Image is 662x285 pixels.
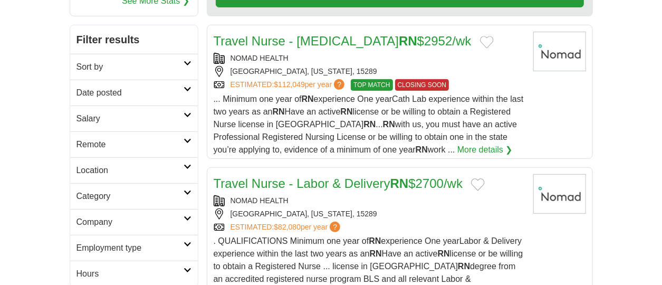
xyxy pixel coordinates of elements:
a: NOMAD HEALTH [231,196,289,205]
strong: RN [416,145,428,154]
h2: Salary [76,112,184,125]
span: ? [334,79,344,90]
span: ? [330,222,340,232]
img: Nomad Health logo [533,32,586,71]
h2: Sort by [76,61,184,73]
a: More details ❯ [457,144,513,156]
span: $112,049 [274,80,304,89]
a: Location [70,157,198,183]
h2: Date posted [76,87,184,99]
h2: Category [76,190,184,203]
span: ... Minimum one year of experience One yearCath Lab experience within the last two years as an Ha... [214,94,524,154]
strong: RN [341,107,353,116]
a: Company [70,209,198,235]
a: Sort by [70,54,198,80]
strong: RN [369,236,381,245]
a: ESTIMATED:$112,049per year? [231,79,347,91]
strong: RN [399,34,417,48]
a: ESTIMATED:$82,080per year? [231,222,343,233]
img: Nomad Health logo [533,174,586,214]
h2: Company [76,216,184,229]
h2: Hours [76,268,184,280]
h2: Employment type [76,242,184,254]
h2: Filter results [70,25,198,54]
strong: RN [370,249,382,258]
div: [GEOGRAPHIC_DATA], [US_STATE], 15289 [214,66,525,77]
strong: RN [383,120,395,129]
strong: RN [363,120,376,129]
span: TOP MATCH [351,79,392,91]
strong: RN [390,176,409,191]
a: Travel Nurse - [MEDICAL_DATA]RN$2952/wk [214,34,472,48]
strong: RN [458,262,470,271]
a: Category [70,183,198,209]
strong: RN [273,107,285,116]
a: Date posted [70,80,198,106]
span: $82,080 [274,223,301,231]
a: Salary [70,106,198,131]
span: CLOSING SOON [395,79,449,91]
a: Employment type [70,235,198,261]
h2: Location [76,164,184,177]
h2: Remote [76,138,184,151]
button: Add to favorite jobs [480,36,494,49]
strong: RN [438,249,450,258]
div: [GEOGRAPHIC_DATA], [US_STATE], 15289 [214,208,525,220]
a: Remote [70,131,198,157]
a: Travel Nurse - Labor & DeliveryRN$2700/wk [214,176,463,191]
button: Add to favorite jobs [471,178,485,191]
strong: RN [302,94,314,103]
a: NOMAD HEALTH [231,54,289,62]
